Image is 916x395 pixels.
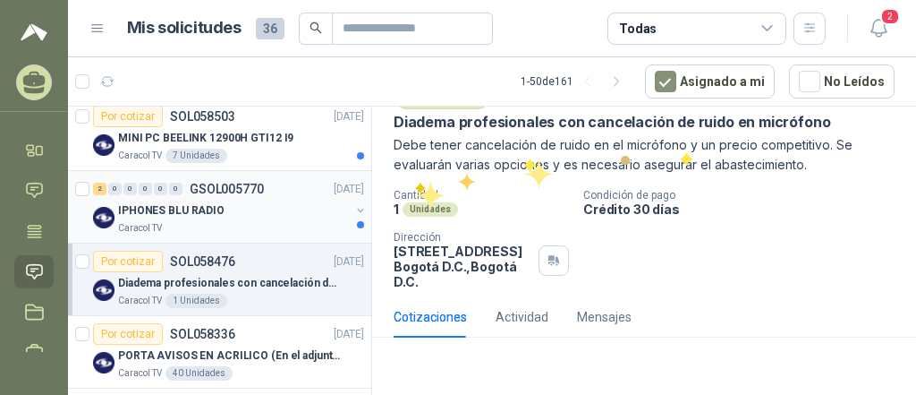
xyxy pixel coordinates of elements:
[118,202,225,219] p: IPHONES BLU RADIO
[170,110,235,123] p: SOL058503
[68,316,371,389] a: Por cotizarSOL058336[DATE] Company LogoPORTA AVISOS EN ACRILICO (En el adjunto mas informacion)Ca...
[577,307,632,327] div: Mensajes
[394,231,531,244] p: Dirección
[583,202,909,217] p: Crédito 30 días
[170,328,235,340] p: SOL058336
[118,130,293,147] p: MINI PC BEELINK 12900H GTI12 I9
[118,366,162,381] p: Caracol TV
[165,294,227,308] div: 1 Unidades
[170,255,235,268] p: SOL058476
[645,64,775,99] button: Asignado a mi
[880,8,900,25] span: 2
[789,64,895,99] button: No Leídos
[190,183,264,195] p: GSOL005770
[118,348,341,365] p: PORTA AVISOS EN ACRILICO (En el adjunto mas informacion)
[93,207,114,228] img: Company Logo
[21,21,47,43] img: Logo peakr
[521,67,631,96] div: 1 - 50 de 161
[165,149,227,163] div: 7 Unidades
[93,178,368,236] a: 2 0 0 0 0 0 GSOL005770[DATE] Company LogoIPHONES BLU RADIOCaracol TV
[118,221,162,236] p: Caracol TV
[123,183,137,195] div: 0
[334,108,364,125] p: [DATE]
[862,13,895,45] button: 2
[154,183,167,195] div: 0
[496,307,548,327] div: Actividad
[68,244,371,316] a: Por cotizarSOL058476[DATE] Company LogoDiadema profesionales con cancelación de ruido en micrófon...
[93,183,106,195] div: 2
[334,181,364,198] p: [DATE]
[127,15,242,41] h1: Mis solicitudes
[619,19,657,39] div: Todas
[93,352,114,374] img: Company Logo
[68,99,371,171] a: Por cotizarSOL058503[DATE] Company LogoMINI PC BEELINK 12900H GTI12 I9Caracol TV7 Unidades
[394,202,399,217] p: 1
[118,275,341,292] p: Diadema profesionales con cancelación de ruido en micrófono
[108,183,122,195] div: 0
[256,18,284,39] span: 36
[394,244,531,289] p: [STREET_ADDRESS] Bogotá D.C. , Bogotá D.C.
[93,323,163,345] div: Por cotizar
[394,189,569,202] p: Cantidad
[394,135,895,175] p: Debe tener cancelación de ruido en el micrófono y un precio competitivo. Se evaluarán varias opci...
[165,366,233,381] div: 40 Unidades
[394,113,830,132] p: Diadema profesionales con cancelación de ruido en micrófono
[394,307,467,327] div: Cotizaciones
[93,134,114,156] img: Company Logo
[93,251,163,272] div: Por cotizar
[139,183,152,195] div: 0
[403,202,458,217] div: Unidades
[310,21,322,34] span: search
[118,294,162,308] p: Caracol TV
[93,279,114,301] img: Company Logo
[169,183,182,195] div: 0
[334,326,364,343] p: [DATE]
[583,189,909,202] p: Condición de pago
[334,253,364,270] p: [DATE]
[93,106,163,127] div: Por cotizar
[118,149,162,163] p: Caracol TV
